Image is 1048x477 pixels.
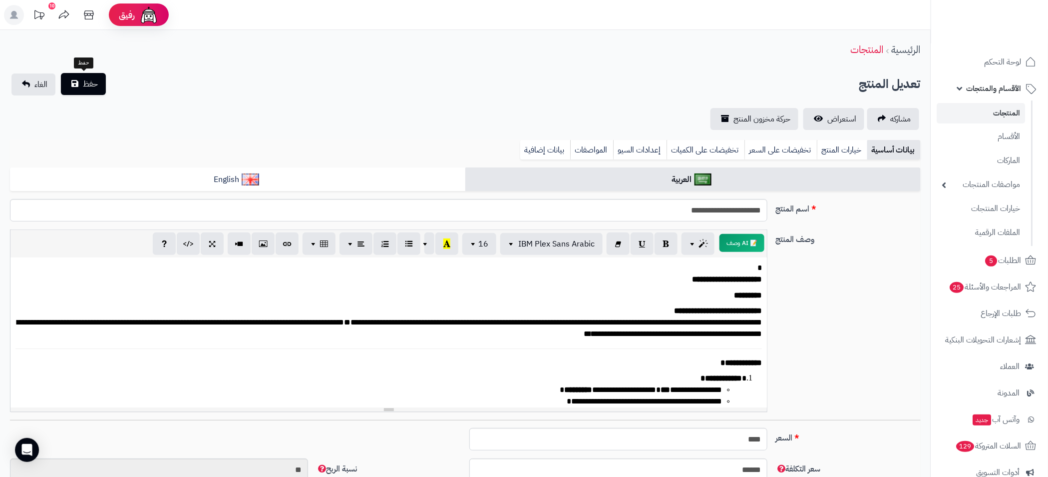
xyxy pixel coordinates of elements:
[972,412,1020,426] span: وآتس آب
[937,103,1026,123] a: المنتجات
[26,5,51,27] a: تحديثات المنصة
[667,140,744,160] a: تخفيضات على الكميات
[242,173,259,185] img: English
[10,167,465,192] a: English
[937,126,1026,147] a: الأقسام
[48,2,55,9] div: 10
[775,463,820,475] span: سعر التكلفة
[937,328,1042,352] a: إشعارات التحويلات البنكية
[771,229,925,245] label: وصف المنتج
[570,140,613,160] a: المواصفات
[867,108,919,130] a: مشاركه
[937,354,1042,378] a: العملاء
[937,50,1042,74] a: لوحة التحكم
[139,5,159,25] img: ai-face.png
[803,108,864,130] a: استعراض
[744,140,817,160] a: تخفيضات على السعر
[15,438,39,462] div: Open Intercom Messenger
[119,9,135,21] span: رفيق
[520,140,570,160] a: بيانات إضافية
[973,414,992,425] span: جديد
[950,282,964,293] span: 25
[1001,359,1020,373] span: العملاء
[937,275,1042,299] a: المراجعات والأسئلة25
[465,167,921,192] a: العربية
[518,238,595,250] span: IBM Plex Sans Arabic
[11,73,55,95] a: الغاء
[478,238,488,250] span: 16
[771,199,925,215] label: اسم المنتج
[937,248,1042,272] a: الطلبات5
[956,439,1022,453] span: السلات المتروكة
[937,434,1042,458] a: السلات المتروكة129
[34,78,47,90] span: الغاء
[817,140,867,160] a: خيارات المنتج
[985,253,1022,267] span: الطلبات
[695,173,712,185] img: العربية
[937,222,1026,243] a: الملفات الرقمية
[937,174,1026,195] a: مواصفات المنتجات
[967,81,1022,95] span: الأقسام والمنتجات
[937,381,1042,405] a: المدونة
[998,386,1020,400] span: المدونة
[986,255,998,266] span: 5
[946,333,1022,347] span: إشعارات التحويلات البنكية
[316,463,357,475] span: نسبة الربح
[981,306,1022,320] span: طلبات الإرجاع
[937,407,1042,431] a: وآتس آبجديد
[850,42,883,57] a: المنتجات
[61,73,106,95] button: حفظ
[937,301,1042,325] a: طلبات الإرجاع
[613,140,667,160] a: إعدادات السيو
[891,42,921,57] a: الرئيسية
[83,78,98,90] span: حفظ
[867,140,921,160] a: بيانات أساسية
[74,57,93,68] div: حفظ
[890,113,911,125] span: مشاركه
[827,113,856,125] span: استعراض
[719,234,764,252] button: 📝 AI وصف
[771,428,925,444] label: السعر
[937,198,1026,219] a: خيارات المنتجات
[462,233,496,255] button: 16
[733,113,790,125] span: حركة مخزون المنتج
[859,74,921,94] h2: تعديل المنتج
[500,233,603,255] button: IBM Plex Sans Arabic
[710,108,798,130] a: حركة مخزون المنتج
[949,280,1022,294] span: المراجعات والأسئلة
[937,150,1026,171] a: الماركات
[985,55,1022,69] span: لوحة التحكم
[957,441,975,452] span: 129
